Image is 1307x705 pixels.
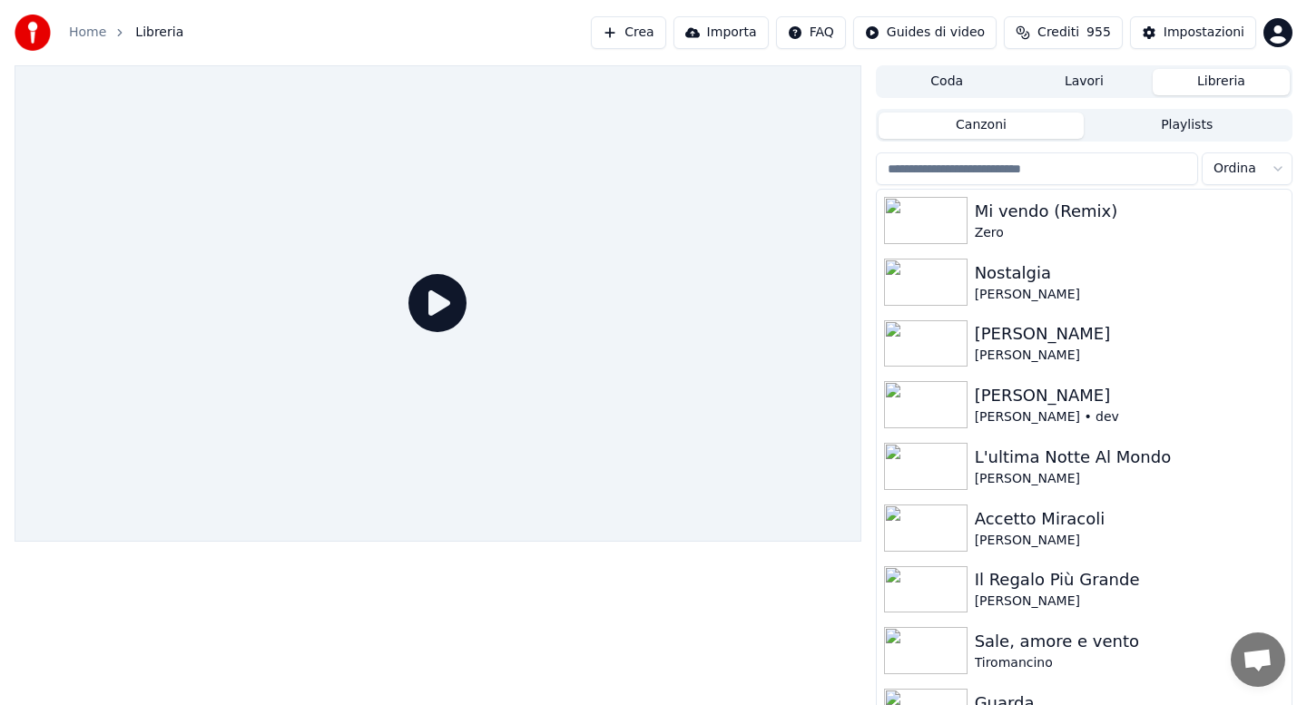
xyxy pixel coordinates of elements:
div: Zero [975,224,1284,242]
div: [PERSON_NAME] [975,383,1284,408]
div: Accetto Miracoli [975,506,1284,532]
button: Lavori [1016,69,1153,95]
div: [PERSON_NAME] • dev [975,408,1284,426]
div: [PERSON_NAME] [975,286,1284,304]
div: [PERSON_NAME] [975,592,1284,611]
div: [PERSON_NAME] [975,470,1284,488]
div: Tiromancino [975,654,1284,672]
div: [PERSON_NAME] [975,532,1284,550]
button: Playlists [1084,113,1290,139]
span: Crediti [1037,24,1079,42]
img: youka [15,15,51,51]
div: [PERSON_NAME] [975,347,1284,365]
span: 955 [1086,24,1111,42]
button: Importa [673,16,769,49]
nav: breadcrumb [69,24,183,42]
div: Nostalgia [975,260,1284,286]
div: Impostazioni [1164,24,1244,42]
button: Impostazioni [1130,16,1256,49]
div: Il Regalo Più Grande [975,567,1284,592]
button: Coda [879,69,1016,95]
div: L'ultima Notte Al Mondo [975,445,1284,470]
div: [PERSON_NAME] [975,321,1284,347]
button: Libreria [1153,69,1290,95]
button: FAQ [776,16,846,49]
button: Crea [591,16,665,49]
span: Ordina [1214,160,1256,178]
button: Canzoni [879,113,1085,139]
a: Home [69,24,106,42]
div: Mi vendo (Remix) [975,199,1284,224]
span: Libreria [135,24,183,42]
button: Crediti955 [1004,16,1123,49]
div: Sale, amore e vento [975,629,1284,654]
div: Aprire la chat [1231,632,1285,687]
button: Guides di video [853,16,997,49]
